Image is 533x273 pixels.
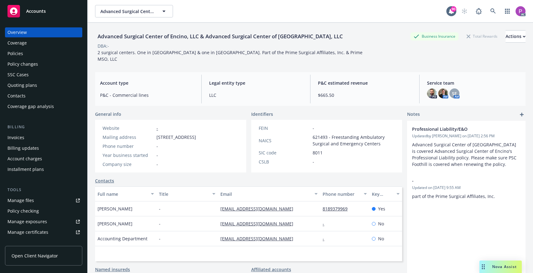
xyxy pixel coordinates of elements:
[7,195,34,205] div: Manage files
[156,134,196,140] span: [STREET_ADDRESS]
[103,134,154,140] div: Mailing address
[209,80,303,86] span: Legal entity type
[98,191,147,197] div: Full name
[487,5,499,17] a: Search
[323,221,329,227] a: -
[5,217,82,227] a: Manage exposures
[412,142,518,167] span: Advanced Surgical Center of [GEOGRAPHIC_DATA] is covered Advanced Surgical Center of Encino's Pro...
[5,195,82,205] a: Manage files
[98,205,132,212] span: [PERSON_NAME]
[518,111,526,118] a: add
[259,149,310,156] div: SIC code
[12,252,58,259] span: Open Client Navigator
[5,70,82,80] a: SSC Cases
[251,111,273,117] span: Identifiers
[458,5,471,17] a: Start snowing
[159,191,209,197] div: Title
[479,261,487,273] div: Drag to move
[5,49,82,59] a: Policies
[7,164,44,174] div: Installment plans
[7,206,39,216] div: Policy checking
[7,49,23,59] div: Policies
[98,220,132,227] span: [PERSON_NAME]
[259,158,310,165] div: CSLB
[100,8,154,15] span: Advanced Surgical Center of Encino, LLC & Advanced Surgical Center of [GEOGRAPHIC_DATA], LLC
[95,186,156,201] button: Full name
[506,30,526,43] button: Actions
[372,191,393,197] div: Key contact
[5,143,82,153] a: Billing updates
[473,5,485,17] a: Report a Bug
[318,92,412,98] span: $665.50
[7,238,39,248] div: Manage claims
[5,124,82,130] div: Billing
[159,235,161,242] span: -
[95,32,345,40] div: Advanced Surgical Center of Encino, LLC & Advanced Surgical Center of [GEOGRAPHIC_DATA], LLC
[98,49,364,62] span: 2 surgical centers. One in [GEOGRAPHIC_DATA] & one in [GEOGRAPHIC_DATA]. Part of the Prime Surgic...
[100,80,194,86] span: Account type
[411,32,459,40] div: Business Insurance
[451,6,456,12] div: 90
[100,92,194,98] span: P&C - Commercial lines
[412,193,495,199] span: part of the Prime Surgical Affiliates, Inc.
[251,266,291,273] a: Affiliated accounts
[369,186,402,201] button: Key contact
[5,187,82,193] div: Tools
[5,2,82,20] a: Accounts
[5,133,82,143] a: Invoices
[5,206,82,216] a: Policy checking
[220,206,298,212] a: [EMAIL_ADDRESS][DOMAIN_NAME]
[220,191,311,197] div: Email
[5,59,82,69] a: Policy changes
[7,101,54,111] div: Coverage gap analysis
[7,143,39,153] div: Billing updates
[5,80,82,90] a: Quoting plans
[313,125,314,131] span: -
[218,186,320,201] button: Email
[7,91,26,101] div: Contacts
[427,80,521,86] span: Service team
[412,126,504,132] span: Professional Liability/E&O
[7,154,42,164] div: Account charges
[5,101,82,111] a: Coverage gap analysis
[438,88,448,98] img: photo
[159,205,161,212] span: -
[103,161,154,167] div: Company size
[103,152,154,158] div: Year business started
[98,43,109,49] div: DBA: -
[95,177,114,184] a: Contacts
[412,177,504,184] span: -
[407,121,526,172] div: Professional Liability/E&OUpdatedby [PERSON_NAME] on [DATE] 2:56 PMAdvanced Surgical Center of [G...
[5,164,82,174] a: Installment plans
[412,185,521,191] span: Updated on [DATE] 9:55 AM
[407,172,526,205] div: -Updated on [DATE] 9:55 AMpart of the Prime Surgical Affiliates, Inc.
[7,59,38,69] div: Policy changes
[7,217,47,227] div: Manage exposures
[7,38,27,48] div: Coverage
[159,220,161,227] span: -
[95,266,130,273] a: Named insureds
[412,133,521,139] span: Updated by [PERSON_NAME] on [DATE] 2:56 PM
[5,238,82,248] a: Manage claims
[259,125,310,131] div: FEIN
[516,6,526,16] img: photo
[313,158,314,165] span: -
[378,235,384,242] span: No
[220,221,298,227] a: [EMAIL_ADDRESS][DOMAIN_NAME]
[259,137,310,144] div: NAICS
[320,186,369,201] button: Phone number
[313,149,323,156] span: 8011
[506,31,526,42] div: Actions
[156,125,158,131] a: -
[5,27,82,37] a: Overview
[452,90,457,97] span: SF
[5,38,82,48] a: Coverage
[323,236,329,242] a: -
[103,143,154,149] div: Phone number
[156,152,158,158] span: -
[323,206,353,212] a: 8189379969
[95,111,121,117] span: General info
[378,220,384,227] span: No
[7,133,24,143] div: Invoices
